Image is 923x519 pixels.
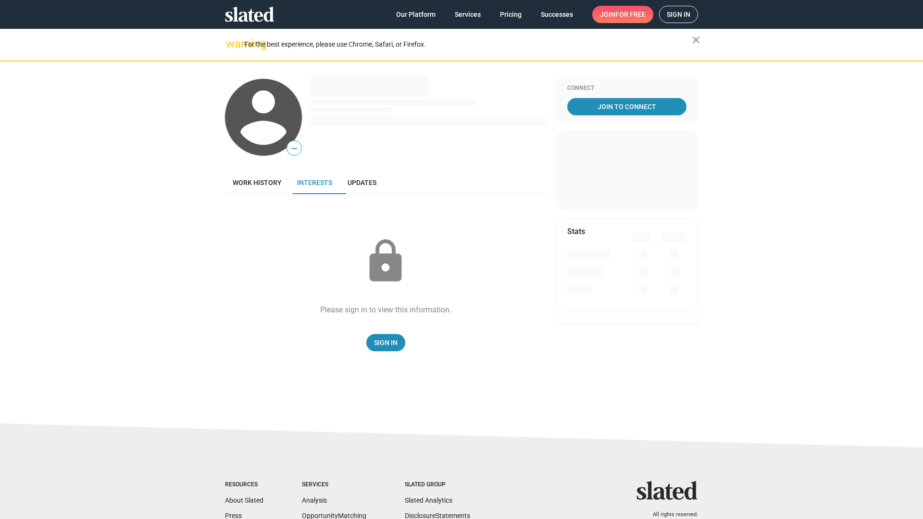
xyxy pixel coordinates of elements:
[396,6,436,23] span: Our Platform
[533,6,581,23] a: Successes
[233,179,282,186] span: Work history
[447,6,488,23] a: Services
[592,6,653,23] a: Joinfor free
[297,179,332,186] span: Interests
[320,305,451,315] div: Please sign in to view this information.
[388,6,443,23] a: Our Platform
[455,6,481,23] span: Services
[567,98,686,115] a: Join To Connect
[405,481,470,489] div: Slated Group
[500,6,522,23] span: Pricing
[690,34,702,46] mat-icon: close
[225,481,263,489] div: Resources
[659,6,698,23] a: Sign in
[287,142,301,155] span: —
[289,171,340,194] a: Interests
[541,6,573,23] span: Successes
[244,38,692,51] div: For the best experience, please use Chrome, Safari, or Firefox.
[302,496,327,504] a: Analysis
[225,171,289,194] a: Work history
[615,6,646,23] span: for free
[366,334,405,351] a: Sign In
[492,6,529,23] a: Pricing
[567,226,585,236] mat-card-title: Stats
[340,171,384,194] a: Updates
[569,98,685,115] span: Join To Connect
[302,481,366,489] div: Services
[225,496,263,504] a: About Slated
[348,179,376,186] span: Updates
[374,334,398,351] span: Sign In
[600,6,646,23] span: Join
[362,237,410,285] mat-icon: lock
[667,6,690,23] span: Sign in
[226,38,237,49] mat-icon: warning
[567,85,686,92] div: Connect
[405,496,452,504] a: Slated Analytics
